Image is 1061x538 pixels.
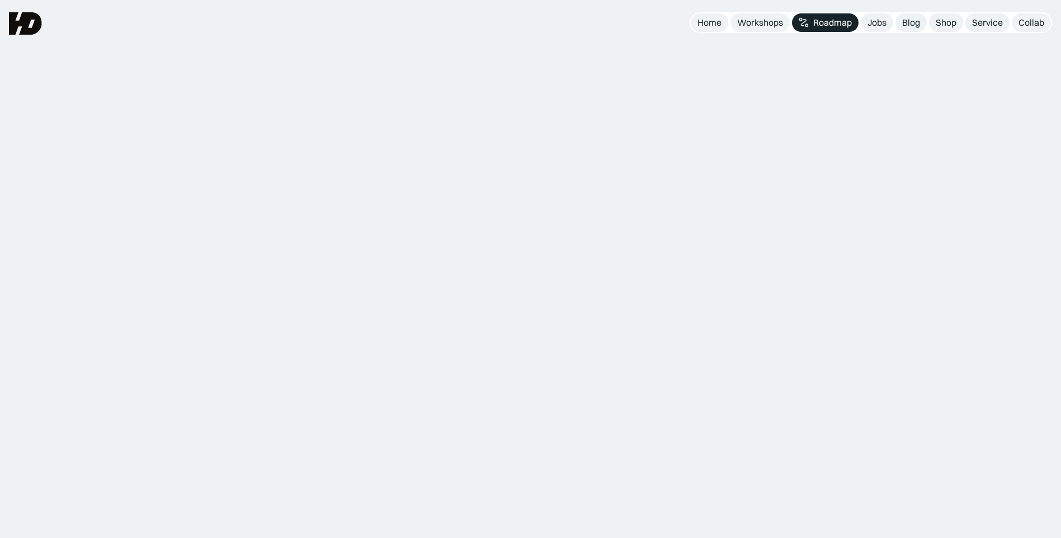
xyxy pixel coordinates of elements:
[867,17,886,29] div: Jobs
[861,13,893,32] a: Jobs
[929,13,963,32] a: Shop
[895,13,927,32] a: Blog
[972,17,1003,29] div: Service
[737,17,783,29] div: Workshops
[1018,17,1044,29] div: Collab
[902,17,920,29] div: Blog
[1012,13,1051,32] a: Collab
[936,17,956,29] div: Shop
[965,13,1010,32] a: Service
[730,13,790,32] a: Workshops
[697,17,722,29] div: Home
[813,17,852,29] div: Roadmap
[691,13,728,32] a: Home
[792,13,859,32] a: Roadmap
